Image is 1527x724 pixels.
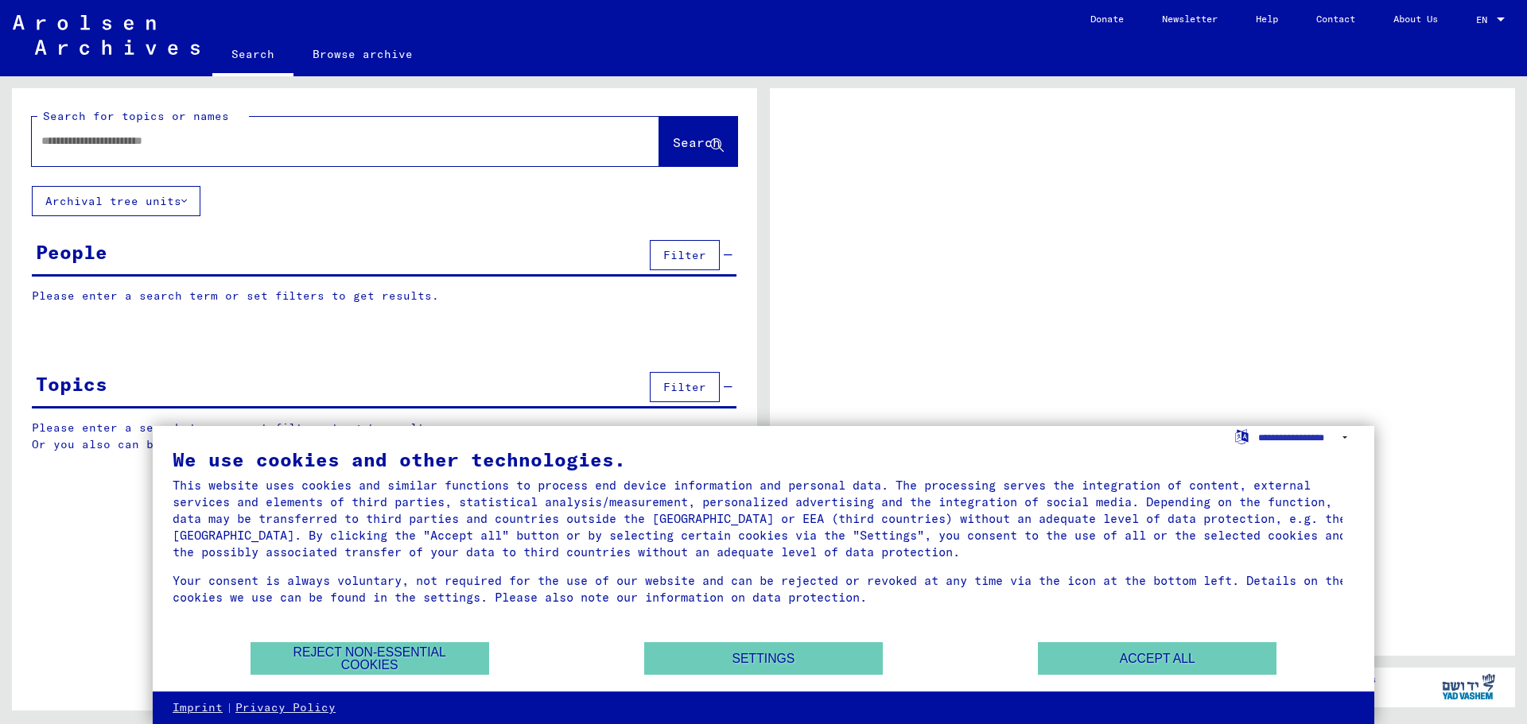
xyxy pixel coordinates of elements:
[32,420,737,453] p: Please enter a search term or set filters to get results. Or you also can browse the manually.
[173,572,1354,606] div: Your consent is always voluntary, not required for the use of our website and can be rejected or ...
[251,642,489,675] button: Reject non-essential cookies
[212,35,293,76] a: Search
[36,238,107,266] div: People
[13,15,200,55] img: Arolsen_neg.svg
[1439,667,1498,707] img: yv_logo.png
[659,117,737,166] button: Search
[644,642,883,675] button: Settings
[650,372,720,402] button: Filter
[173,450,1354,469] div: We use cookies and other technologies.
[673,134,721,150] span: Search
[1038,642,1276,675] button: Accept all
[663,248,706,262] span: Filter
[32,288,736,304] p: Please enter a search term or set filters to get results.
[650,240,720,270] button: Filter
[32,186,200,216] button: Archival tree units
[663,380,706,394] span: Filter
[36,370,107,398] div: Topics
[1476,14,1494,25] span: EN
[293,35,432,73] a: Browse archive
[173,477,1354,560] div: This website uses cookies and similar functions to process end device information and personal da...
[43,109,229,123] mat-label: Search for topics or names
[173,700,223,716] a: Imprint
[235,700,336,716] a: Privacy Policy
